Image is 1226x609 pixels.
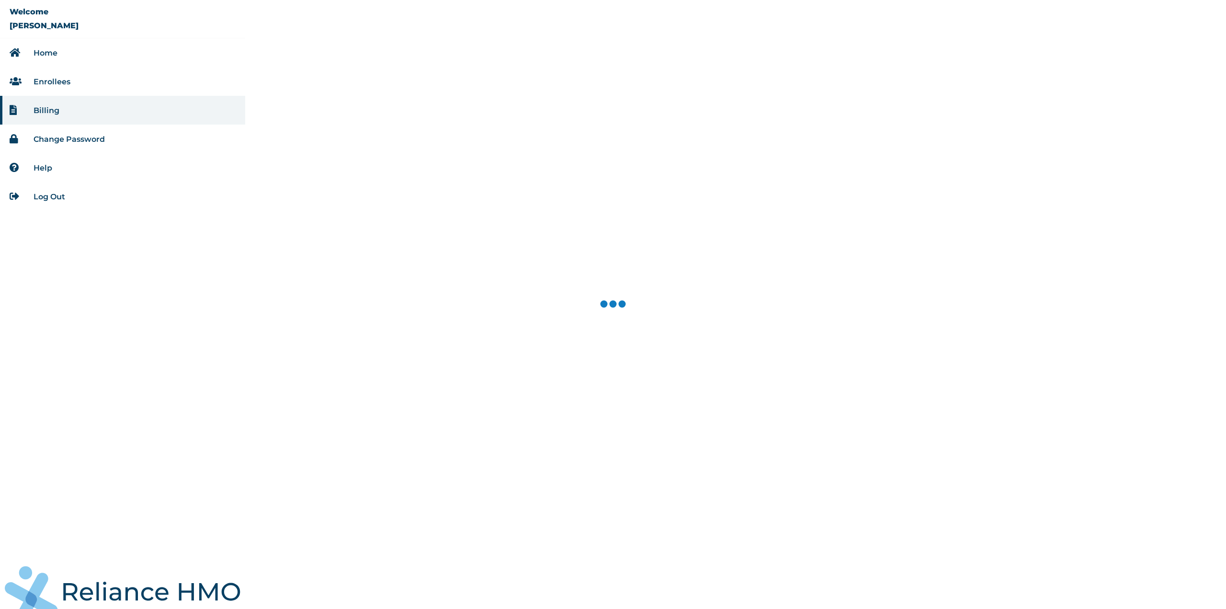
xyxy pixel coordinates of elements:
[34,135,105,144] a: Change Password
[34,106,59,115] a: Billing
[34,48,57,57] a: Home
[34,163,52,172] a: Help
[34,192,65,201] a: Log Out
[10,21,79,30] p: [PERSON_NAME]
[10,7,48,16] p: Welcome
[34,77,70,86] a: Enrollees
